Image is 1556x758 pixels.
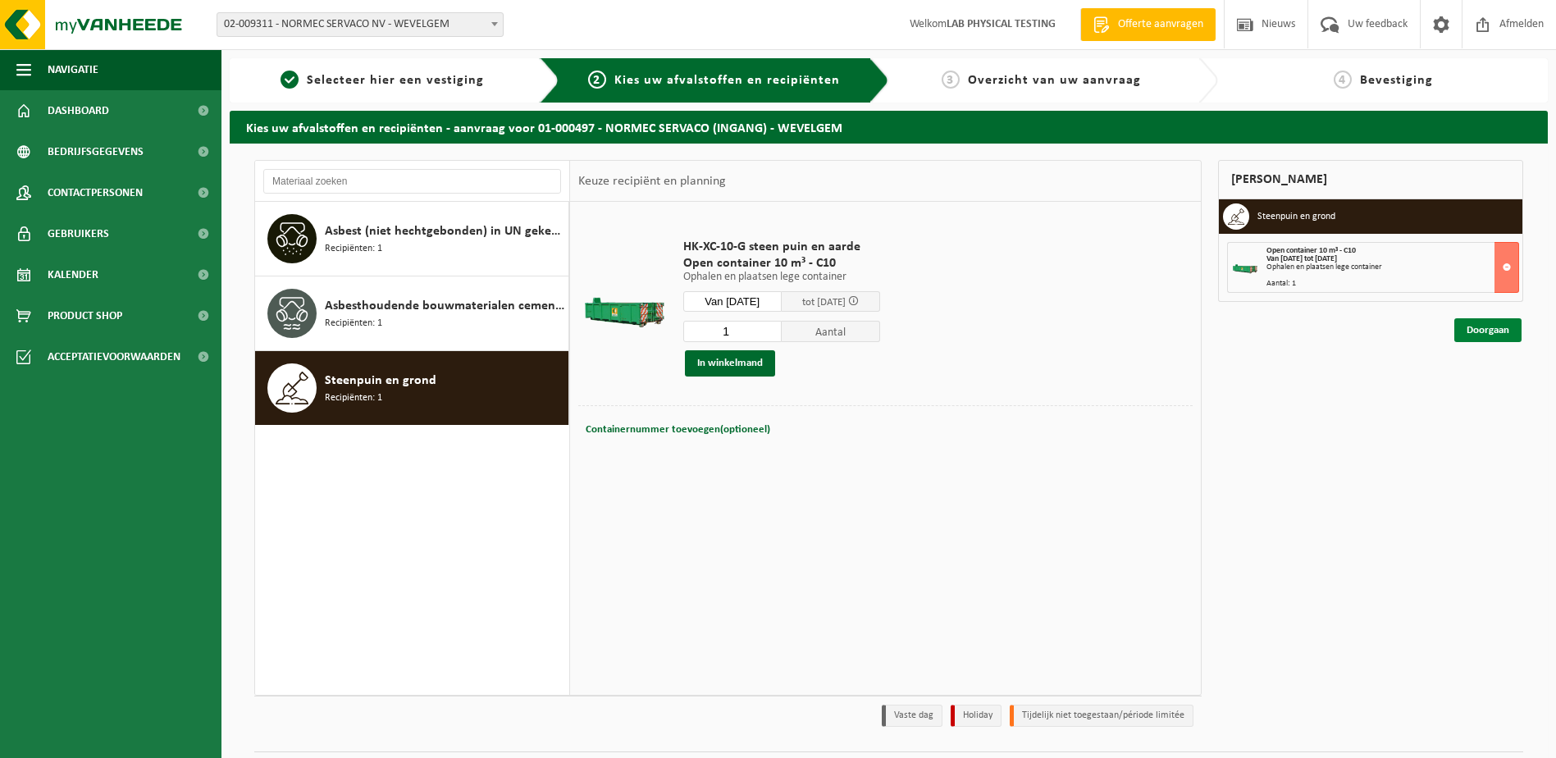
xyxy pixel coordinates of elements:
[951,705,1002,727] li: Holiday
[947,18,1056,30] strong: LAB PHYSICAL TESTING
[570,161,734,202] div: Keuze recipiënt en planning
[802,297,846,308] span: tot [DATE]
[48,295,122,336] span: Product Shop
[588,71,606,89] span: 2
[942,71,960,89] span: 3
[325,371,436,390] span: Steenpuin en grond
[614,74,840,87] span: Kies uw afvalstoffen en recipiënten
[255,351,569,425] button: Steenpuin en grond Recipiënten: 1
[683,272,880,283] p: Ophalen en plaatsen lege container
[882,705,942,727] li: Vaste dag
[263,169,561,194] input: Materiaal zoeken
[325,296,564,316] span: Asbesthoudende bouwmaterialen cementgebonden (hechtgebonden)
[255,276,569,351] button: Asbesthoudende bouwmaterialen cementgebonden (hechtgebonden) Recipiënten: 1
[1334,71,1352,89] span: 4
[325,316,382,331] span: Recipiënten: 1
[586,424,770,435] span: Containernummer toevoegen(optioneel)
[1360,74,1433,87] span: Bevestiging
[1114,16,1207,33] span: Offerte aanvragen
[217,13,503,36] span: 02-009311 - NORMEC SERVACO NV - WEVELGEM
[217,12,504,37] span: 02-009311 - NORMEC SERVACO NV - WEVELGEM
[325,241,382,257] span: Recipiënten: 1
[325,221,564,241] span: Asbest (niet hechtgebonden) in UN gekeurde verpakking
[683,291,782,312] input: Selecteer datum
[48,172,143,213] span: Contactpersonen
[685,350,775,377] button: In winkelmand
[48,131,144,172] span: Bedrijfsgegevens
[1266,263,1518,272] div: Ophalen en plaatsen lege container
[1218,160,1523,199] div: [PERSON_NAME]
[584,418,772,441] button: Containernummer toevoegen(optioneel)
[255,202,569,276] button: Asbest (niet hechtgebonden) in UN gekeurde verpakking Recipiënten: 1
[238,71,527,90] a: 1Selecteer hier een vestiging
[1257,203,1335,230] h3: Steenpuin en grond
[48,49,98,90] span: Navigatie
[968,74,1141,87] span: Overzicht van uw aanvraag
[1080,8,1216,41] a: Offerte aanvragen
[48,213,109,254] span: Gebruikers
[230,111,1548,143] h2: Kies uw afvalstoffen en recipiënten - aanvraag voor 01-000497 - NORMEC SERVACO (INGANG) - WEVELGEM
[683,255,880,272] span: Open container 10 m³ - C10
[325,390,382,406] span: Recipiënten: 1
[1010,705,1193,727] li: Tijdelijk niet toegestaan/période limitée
[782,321,880,342] span: Aantal
[281,71,299,89] span: 1
[1266,280,1518,288] div: Aantal: 1
[683,239,880,255] span: HK-XC-10-G steen puin en aarde
[1454,318,1522,342] a: Doorgaan
[48,90,109,131] span: Dashboard
[307,74,484,87] span: Selecteer hier een vestiging
[48,336,180,377] span: Acceptatievoorwaarden
[48,254,98,295] span: Kalender
[1266,254,1337,263] strong: Van [DATE] tot [DATE]
[1266,246,1356,255] span: Open container 10 m³ - C10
